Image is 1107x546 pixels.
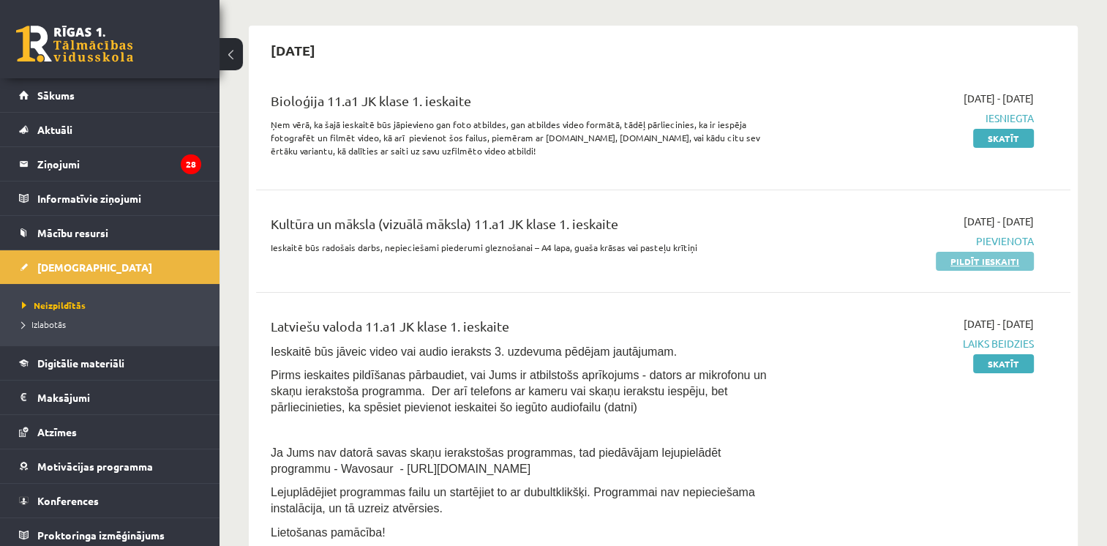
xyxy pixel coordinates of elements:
[19,484,201,517] a: Konferences
[37,182,201,215] legend: Informatīvie ziņojumi
[16,26,133,62] a: Rīgas 1. Tālmācības vidusskola
[22,318,205,331] a: Izlabotās
[271,241,772,254] p: Ieskaitē būs radošais darbs, nepieciešami piederumi gleznošanai – A4 lapa, guaša krāsas vai paste...
[271,118,772,157] p: Ņem vērā, ka šajā ieskaitē būs jāpievieno gan foto atbildes, gan atbildes video formātā, tādēļ pā...
[964,214,1034,229] span: [DATE] - [DATE]
[37,89,75,102] span: Sākums
[22,318,66,330] span: Izlabotās
[19,147,201,181] a: Ziņojumi28
[794,336,1034,351] span: Laiks beidzies
[19,381,201,414] a: Maksājumi
[19,415,201,449] a: Atzīmes
[271,369,767,414] span: Pirms ieskaites pildīšanas pārbaudiet, vai Jums ir atbilstošs aprīkojums - dators ar mikrofonu un...
[37,425,77,438] span: Atzīmes
[964,91,1034,106] span: [DATE] - [DATE]
[271,446,721,475] span: Ja Jums nav datorā savas skaņu ierakstošas programmas, tad piedāvājam lejupielādēt programmu - Wa...
[22,299,205,312] a: Neizpildītās
[181,154,201,174] i: 28
[19,78,201,112] a: Sākums
[19,113,201,146] a: Aktuāli
[271,214,772,241] div: Kultūra un māksla (vizuālā māksla) 11.a1 JK klase 1. ieskaite
[794,233,1034,249] span: Pievienota
[37,123,72,136] span: Aktuāli
[256,33,330,67] h2: [DATE]
[271,486,755,515] span: Lejuplādējiet programmas failu un startējiet to ar dubultklikšķi. Programmai nav nepieciešama ins...
[37,494,99,507] span: Konferences
[37,226,108,239] span: Mācību resursi
[964,316,1034,332] span: [DATE] - [DATE]
[271,345,677,358] span: Ieskaitē būs jāveic video vai audio ieraksts 3. uzdevuma pēdējam jautājumam.
[19,346,201,380] a: Digitālie materiāli
[794,111,1034,126] span: Iesniegta
[37,261,152,274] span: [DEMOGRAPHIC_DATA]
[19,250,201,284] a: [DEMOGRAPHIC_DATA]
[37,528,165,542] span: Proktoringa izmēģinājums
[37,381,201,414] legend: Maksājumi
[19,182,201,215] a: Informatīvie ziņojumi
[19,449,201,483] a: Motivācijas programma
[936,252,1034,271] a: Pildīt ieskaiti
[37,147,201,181] legend: Ziņojumi
[271,91,772,118] div: Bioloģija 11.a1 JK klase 1. ieskaite
[973,129,1034,148] a: Skatīt
[19,216,201,250] a: Mācību resursi
[37,356,124,370] span: Digitālie materiāli
[22,299,86,311] span: Neizpildītās
[271,316,772,343] div: Latviešu valoda 11.a1 JK klase 1. ieskaite
[271,526,386,539] span: Lietošanas pamācība!
[37,460,153,473] span: Motivācijas programma
[973,354,1034,373] a: Skatīt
